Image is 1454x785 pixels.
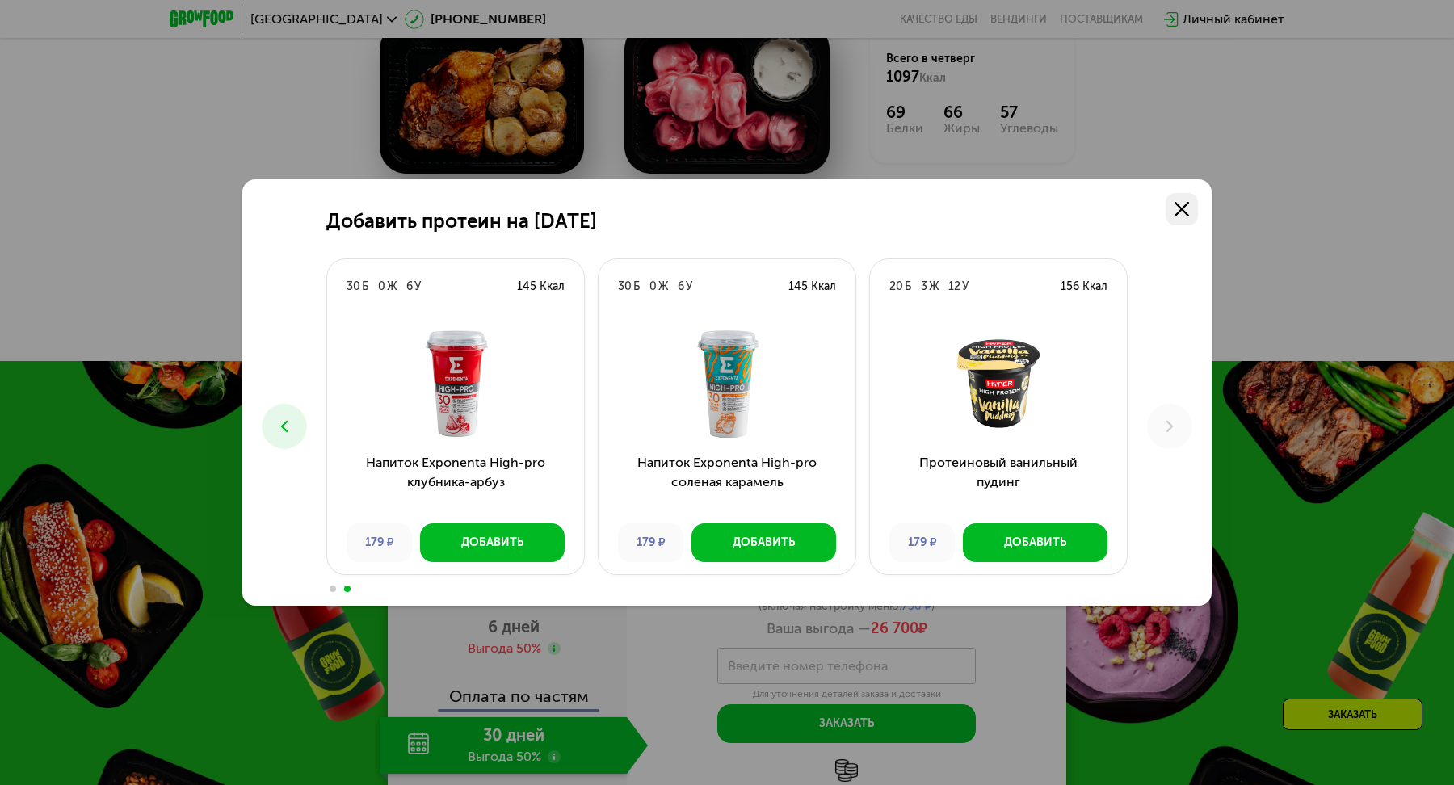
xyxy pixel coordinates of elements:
[883,327,1114,440] img: Протеиновый ванильный пудинг
[340,327,571,440] img: Напиток Exponenta High-pro клубника-арбуз
[962,279,969,295] div: У
[658,279,668,295] div: Ж
[948,279,960,295] div: 12
[347,523,412,562] div: 179 ₽
[327,453,584,511] h3: Напиток Exponenta High-pro клубника-арбуз
[326,210,597,233] h2: Добавить протеин на [DATE]
[347,279,360,295] div: 30
[921,279,927,295] div: 3
[618,523,683,562] div: 179 ₽
[870,453,1127,511] h3: Протеиновый ванильный пудинг
[378,279,385,295] div: 0
[686,279,692,295] div: У
[461,535,523,551] div: Добавить
[387,279,397,295] div: Ж
[889,523,955,562] div: 179 ₽
[362,279,368,295] div: Б
[733,535,795,551] div: Добавить
[517,279,565,295] div: 145 Ккал
[691,523,836,562] button: Добавить
[905,279,911,295] div: Б
[1004,535,1066,551] div: Добавить
[649,279,657,295] div: 0
[611,327,843,440] img: Напиток Exponenta High-pro соленая карамель
[678,279,684,295] div: 6
[599,453,855,511] h3: Напиток Exponenta High-pro соленая карамель
[420,523,565,562] button: Добавить
[963,523,1107,562] button: Добавить
[414,279,421,295] div: У
[618,279,632,295] div: 30
[633,279,640,295] div: Б
[788,279,836,295] div: 145 Ккал
[406,279,413,295] div: 6
[929,279,939,295] div: Ж
[1061,279,1107,295] div: 156 Ккал
[889,279,903,295] div: 20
